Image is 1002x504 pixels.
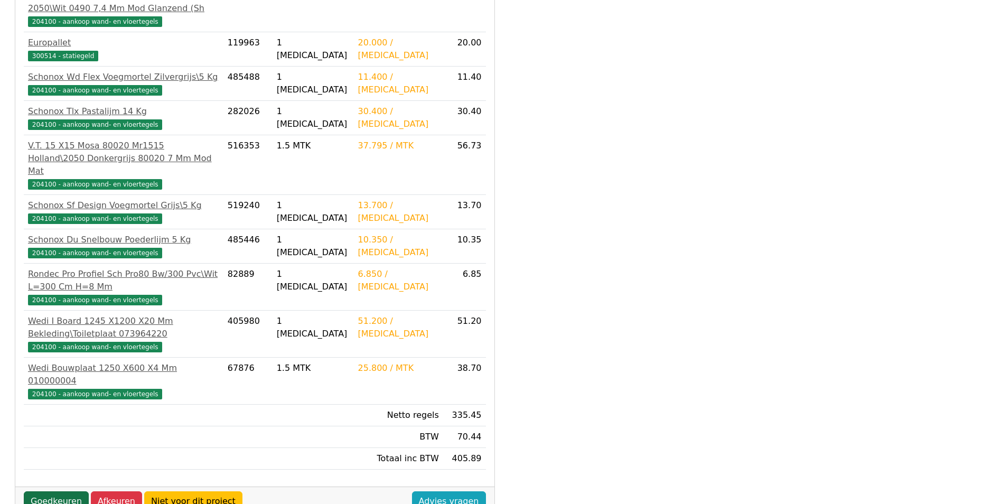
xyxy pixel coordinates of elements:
[28,51,98,61] span: 300514 - statiegeld
[358,105,439,130] div: 30.400 / [MEDICAL_DATA]
[443,264,486,311] td: 6.85
[443,67,486,101] td: 11.40
[443,229,486,264] td: 10.35
[28,315,219,340] div: Wedi I Board 1245 X1200 X20 Mm Bekleding\Toiletplaat 073964220
[277,105,350,130] div: 1 [MEDICAL_DATA]
[223,311,273,358] td: 405980
[358,199,439,225] div: 13.700 / [MEDICAL_DATA]
[28,36,219,62] a: Europallet300514 - statiegeld
[277,36,350,62] div: 1 [MEDICAL_DATA]
[28,119,162,130] span: 204100 - aankoop wand- en vloertegels
[223,358,273,405] td: 67876
[28,139,219,178] div: V.T. 15 X15 Mosa 80020 Mr1515 Holland\2050 Donkergrijs 80020 7 Mm Mod Mat
[223,67,273,101] td: 485488
[28,139,219,190] a: V.T. 15 X15 Mosa 80020 Mr1515 Holland\2050 Donkergrijs 80020 7 Mm Mod Mat204100 - aankoop wand- e...
[223,195,273,229] td: 519240
[28,362,219,400] a: Wedi Bouwplaat 1250 X600 X4 Mm 010000004204100 - aankoop wand- en vloertegels
[354,448,443,470] td: Totaal inc BTW
[223,229,273,264] td: 485446
[443,426,486,448] td: 70.44
[443,195,486,229] td: 13.70
[354,426,443,448] td: BTW
[28,295,162,305] span: 204100 - aankoop wand- en vloertegels
[28,199,219,212] div: Schonox Sf Design Voegmortel Grijs\5 Kg
[28,389,162,399] span: 204100 - aankoop wand- en vloertegels
[277,362,350,375] div: 1.5 MTK
[443,358,486,405] td: 38.70
[28,16,162,27] span: 204100 - aankoop wand- en vloertegels
[443,32,486,67] td: 20.00
[28,179,162,190] span: 204100 - aankoop wand- en vloertegels
[277,315,350,340] div: 1 [MEDICAL_DATA]
[28,85,162,96] span: 204100 - aankoop wand- en vloertegels
[277,139,350,152] div: 1.5 MTK
[28,105,219,130] a: Schonox Tlx Pastalijm 14 Kg204100 - aankoop wand- en vloertegels
[358,315,439,340] div: 51.200 / [MEDICAL_DATA]
[277,234,350,259] div: 1 [MEDICAL_DATA]
[28,36,219,49] div: Europallet
[223,264,273,311] td: 82889
[443,405,486,426] td: 335.45
[28,234,219,259] a: Schonox Du Snelbouw Poederlijm 5 Kg204100 - aankoop wand- en vloertegels
[443,448,486,470] td: 405.89
[28,71,219,83] div: Schonox Wd Flex Voegmortel Zilvergrijs\5 Kg
[277,199,350,225] div: 1 [MEDICAL_DATA]
[28,199,219,225] a: Schonox Sf Design Voegmortel Grijs\5 Kg204100 - aankoop wand- en vloertegels
[223,32,273,67] td: 119963
[358,362,439,375] div: 25.800 / MTK
[28,234,219,246] div: Schonox Du Snelbouw Poederlijm 5 Kg
[28,213,162,224] span: 204100 - aankoop wand- en vloertegels
[443,311,486,358] td: 51.20
[28,362,219,387] div: Wedi Bouwplaat 1250 X600 X4 Mm 010000004
[358,71,439,96] div: 11.400 / [MEDICAL_DATA]
[28,342,162,352] span: 204100 - aankoop wand- en vloertegels
[277,71,350,96] div: 1 [MEDICAL_DATA]
[223,135,273,195] td: 516353
[443,135,486,195] td: 56.73
[358,139,439,152] div: 37.795 / MTK
[28,71,219,96] a: Schonox Wd Flex Voegmortel Zilvergrijs\5 Kg204100 - aankoop wand- en vloertegels
[277,268,350,293] div: 1 [MEDICAL_DATA]
[358,234,439,259] div: 10.350 / [MEDICAL_DATA]
[28,248,162,258] span: 204100 - aankoop wand- en vloertegels
[358,268,439,293] div: 6.850 / [MEDICAL_DATA]
[358,36,439,62] div: 20.000 / [MEDICAL_DATA]
[223,101,273,135] td: 282026
[443,101,486,135] td: 30.40
[28,105,219,118] div: Schonox Tlx Pastalijm 14 Kg
[354,405,443,426] td: Netto regels
[28,268,219,306] a: Rondec Pro Profiel Sch Pro80 Bw/300 Pvc\Wit L=300 Cm H=8 Mm204100 - aankoop wand- en vloertegels
[28,315,219,353] a: Wedi I Board 1245 X1200 X20 Mm Bekleding\Toiletplaat 073964220204100 - aankoop wand- en vloertegels
[28,268,219,293] div: Rondec Pro Profiel Sch Pro80 Bw/300 Pvc\Wit L=300 Cm H=8 Mm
